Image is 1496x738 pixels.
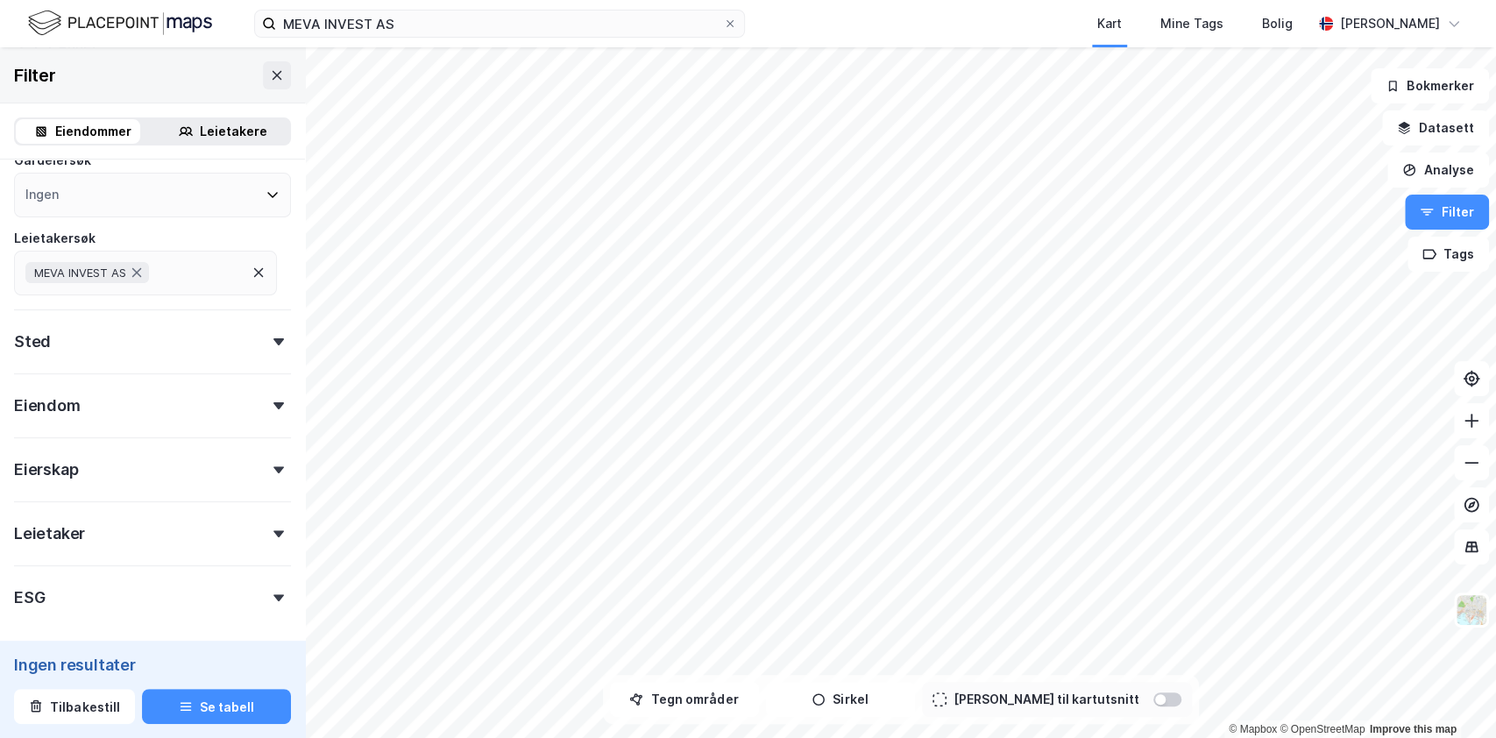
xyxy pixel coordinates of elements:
img: Z [1455,593,1488,627]
button: Tilbakestill [14,689,135,724]
div: Ingen resultater [14,654,291,675]
span: MEVA INVEST AS [34,266,126,280]
a: OpenStreetMap [1280,723,1365,735]
div: Bolig [1262,13,1293,34]
div: Eiendom [14,395,81,416]
div: Leietakersøk [14,228,96,249]
div: Kart [1097,13,1122,34]
button: Datasett [1382,110,1489,145]
button: Se tabell [142,689,291,724]
a: Mapbox [1229,723,1277,735]
div: Ingen [25,184,59,205]
img: logo.f888ab2527a4732fd821a326f86c7f29.svg [28,8,212,39]
button: Tags [1407,237,1489,272]
div: Kontrollprogram for chat [1408,654,1496,738]
input: Søk på adresse, matrikkel, gårdeiere, leietakere eller personer [276,11,723,37]
button: Bokmerker [1371,68,1489,103]
div: [PERSON_NAME] til kartutsnitt [954,689,1139,710]
div: [PERSON_NAME] [1340,13,1440,34]
button: Analyse [1387,153,1489,188]
a: Improve this map [1370,723,1457,735]
div: Sted [14,331,51,352]
button: Filter [1405,195,1489,230]
div: Eiendommer [55,121,131,142]
div: ESG [14,587,45,608]
iframe: Chat Widget [1408,654,1496,738]
div: Filter [14,61,56,89]
div: Eierskap [14,459,78,480]
button: Sirkel [766,682,915,717]
button: Tegn områder [610,682,759,717]
div: Leietaker [14,523,85,544]
div: Leietakere [200,121,267,142]
div: Gårdeiersøk [14,150,91,171]
div: Mine Tags [1160,13,1223,34]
